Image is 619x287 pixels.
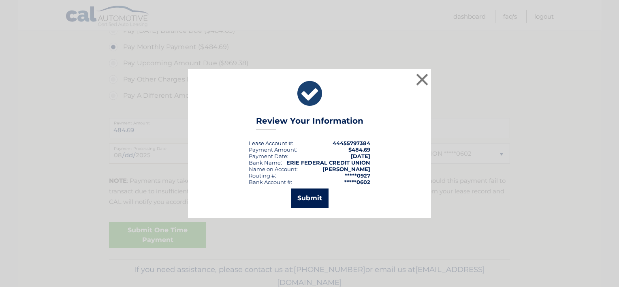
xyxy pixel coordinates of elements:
button: Submit [291,188,329,208]
div: Bank Name: [249,159,282,166]
div: Name on Account: [249,166,298,172]
strong: ERIE FEDERAL CREDIT UNION [286,159,370,166]
h3: Review Your Information [256,116,363,130]
div: Bank Account #: [249,179,292,185]
strong: [PERSON_NAME] [322,166,370,172]
button: × [414,71,430,88]
div: Payment Amount: [249,146,297,153]
div: : [249,153,288,159]
span: [DATE] [351,153,370,159]
span: Payment Date [249,153,287,159]
div: Routing #: [249,172,276,179]
strong: 44455797384 [333,140,370,146]
span: $484.69 [348,146,370,153]
div: Lease Account #: [249,140,293,146]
